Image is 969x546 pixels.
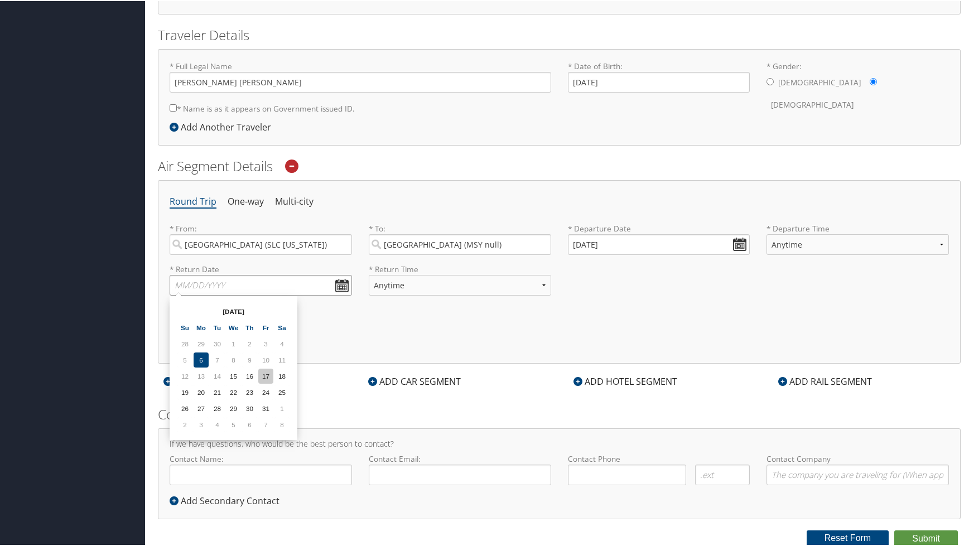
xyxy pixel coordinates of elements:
li: Round Trip [170,191,216,211]
li: Multi-city [275,191,314,211]
td: 23 [242,384,257,399]
label: * Date of Birth: [568,60,750,91]
th: Th [242,319,257,334]
div: ADD HOTEL SEGMENT [568,374,683,387]
button: Submit [894,529,958,546]
input: .ext [695,463,750,484]
td: 13 [194,368,209,383]
td: 1 [226,335,241,350]
td: 27 [194,400,209,415]
td: 4 [210,416,225,431]
td: 1 [274,400,290,415]
h2: Air Segment Details [158,156,961,175]
label: * Departure Time [766,222,949,263]
th: Sa [274,319,290,334]
td: 6 [242,416,257,431]
h4: If we have questions, who would be the best person to contact? [170,439,949,447]
label: * Departure Date [568,222,750,233]
td: 2 [242,335,257,350]
td: 9 [242,351,257,366]
td: 8 [274,416,290,431]
h2: Contact Details: [158,404,961,423]
label: * Return Time [369,263,551,274]
td: 19 [177,384,192,399]
label: * Return Date [170,263,352,274]
td: 5 [177,351,192,366]
input: * Full Legal Name [170,71,551,91]
label: * Full Legal Name [170,60,551,91]
th: [DATE] [194,303,273,318]
td: 30 [242,400,257,415]
td: 6 [194,351,209,366]
th: Mo [194,319,209,334]
td: 16 [242,368,257,383]
label: * From: [170,222,352,254]
h2: Traveler Details [158,25,961,44]
input: * Name is as it appears on Government issued ID. [170,103,177,110]
td: 26 [177,400,192,415]
td: 24 [258,384,273,399]
input: City or Airport Code [369,233,551,254]
td: 17 [258,368,273,383]
th: Tu [210,319,225,334]
input: MM/DD/YYYY [170,274,352,294]
label: Contact Company [766,452,949,484]
td: 4 [274,335,290,350]
td: 7 [258,416,273,431]
td: 29 [194,335,209,350]
div: Add Secondary Contact [170,493,285,506]
div: ADD CAR SEGMENT [363,374,466,387]
td: 18 [274,368,290,383]
td: 20 [194,384,209,399]
select: * Departure Time [766,233,949,254]
td: 10 [258,351,273,366]
input: Contact Name: [170,463,352,484]
label: * Name is as it appears on Government issued ID. [170,97,355,118]
td: 12 [177,368,192,383]
td: 7 [210,351,225,366]
label: * Gender: [766,60,949,115]
td: 22 [226,384,241,399]
label: [DEMOGRAPHIC_DATA] [771,93,854,114]
input: Contact Email: [369,463,551,484]
td: 3 [258,335,273,350]
div: ADD RAIL SEGMENT [773,374,878,387]
input: City or Airport Code [170,233,352,254]
label: [DEMOGRAPHIC_DATA] [778,71,861,92]
label: * To: [369,222,551,254]
th: Fr [258,319,273,334]
h6: Additional Options: [170,320,949,326]
td: 28 [177,335,192,350]
h5: * Denotes required field [170,343,949,351]
button: Reset Form [807,529,889,545]
td: 2 [177,416,192,431]
input: * Gender:[DEMOGRAPHIC_DATA][DEMOGRAPHIC_DATA] [870,77,877,84]
td: 25 [274,384,290,399]
td: 29 [226,400,241,415]
td: 15 [226,368,241,383]
td: 5 [226,416,241,431]
td: 28 [210,400,225,415]
td: 30 [210,335,225,350]
td: 31 [258,400,273,415]
div: ADD AIR SEGMENT [158,374,258,387]
label: Contact Phone [568,452,750,463]
input: Contact Company [766,463,949,484]
input: * Date of Birth: [568,71,750,91]
td: 3 [194,416,209,431]
td: 8 [226,351,241,366]
li: One-way [228,191,264,211]
td: 21 [210,384,225,399]
th: We [226,319,241,334]
td: 11 [274,351,290,366]
td: 14 [210,368,225,383]
input: MM/DD/YYYY [568,233,750,254]
div: Add Another Traveler [170,119,277,133]
input: * Gender:[DEMOGRAPHIC_DATA][DEMOGRAPHIC_DATA] [766,77,774,84]
th: Su [177,319,192,334]
label: Contact Email: [369,452,551,484]
label: Contact Name: [170,452,352,484]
